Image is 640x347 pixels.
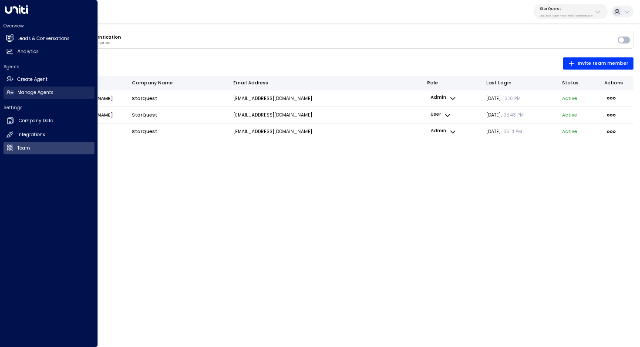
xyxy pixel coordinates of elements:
[3,23,94,29] h2: Overview
[3,46,94,58] a: Analytics
[19,117,54,124] h2: Company Data
[3,104,94,111] h2: Settings
[233,112,312,118] p: [EMAIL_ADDRESS][DOMAIN_NAME]
[233,128,312,135] p: [EMAIL_ADDRESS][DOMAIN_NAME]
[30,35,615,40] h3: Enterprise Multi-Factor Authentication
[132,128,157,135] span: StorQuest
[17,48,39,55] h2: Analytics
[132,95,157,102] span: StorQuest
[562,79,595,87] div: Status
[486,128,522,135] span: [DATE] ,
[17,131,45,138] h2: Integrations
[562,128,577,135] p: active
[3,87,94,99] a: Manage Agents
[503,112,524,118] span: 05:43 PM
[486,95,521,102] span: [DATE] ,
[233,79,268,87] div: Email Address
[427,126,460,137] button: admin
[30,40,615,45] p: Require MFA for all users in your enterprise
[427,93,460,104] button: admin
[604,79,629,87] div: Actions
[3,114,94,128] a: Company Data
[3,32,94,45] a: Leads & Conversations
[3,73,94,86] a: Create Agent
[562,112,577,118] p: active
[568,60,628,67] span: Invite team member
[486,112,524,118] span: [DATE] ,
[233,79,418,87] div: Email Address
[533,4,608,19] button: StorQuest95e12634-a2b0-4ea9-845a-0bcfa50e2d19
[3,129,94,141] a: Integrations
[17,89,54,96] h2: Manage Agents
[3,142,94,154] a: Team
[427,79,477,87] div: Role
[17,145,30,152] h2: Team
[540,14,593,17] p: 95e12634-a2b0-4ea9-845a-0bcfa50e2d19
[563,57,633,70] button: Invite team member
[486,79,553,87] div: Last Login
[132,79,173,87] div: Company Name
[427,110,455,120] button: user
[503,128,522,135] span: 05:14 PM
[17,76,47,83] h2: Create Agent
[233,95,312,102] p: [EMAIL_ADDRESS][DOMAIN_NAME]
[562,95,577,102] p: active
[503,95,521,102] span: 12:10 PM
[486,79,512,87] div: Last Login
[540,6,593,11] p: StorQuest
[132,79,224,87] div: Company Name
[132,112,157,118] span: StorQuest
[17,35,70,42] h2: Leads & Conversations
[3,63,94,70] h2: Agents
